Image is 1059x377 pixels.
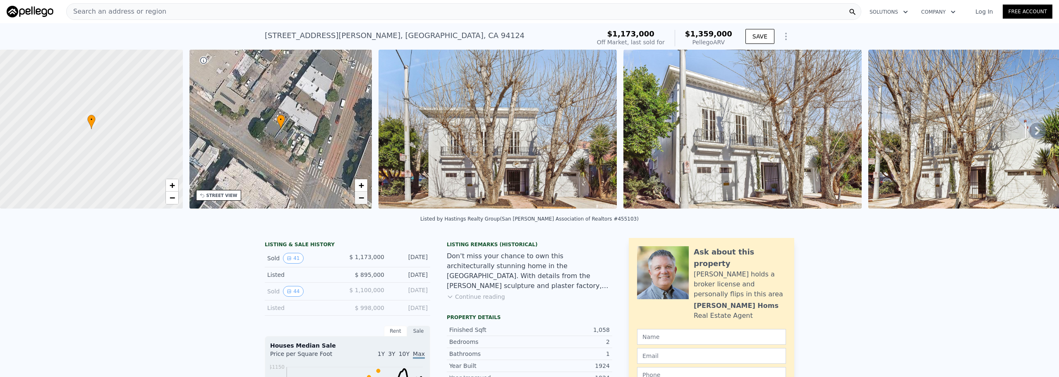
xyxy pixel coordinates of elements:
span: 1Y [378,351,385,357]
span: $1,173,000 [607,29,654,38]
span: Max [413,351,425,359]
div: 1924 [529,362,610,370]
button: Company [915,5,962,19]
tspan: $1150 [269,364,285,370]
a: Log In [966,7,1003,16]
button: Continue reading [447,293,505,301]
div: • [87,115,96,129]
div: Sold [267,253,341,264]
span: $1,359,000 [685,29,732,38]
input: Email [637,348,786,364]
div: LISTING & SALE HISTORY [265,241,430,250]
span: + [359,180,364,190]
input: Name [637,329,786,345]
div: Property details [447,314,612,321]
span: 3Y [388,351,395,357]
div: [DATE] [391,253,428,264]
a: Zoom in [166,179,178,192]
div: Rent [384,326,407,336]
span: $ 895,000 [355,271,384,278]
div: Listed by Hastings Realty Group (San [PERSON_NAME] Association of Realtors #455103) [420,216,639,222]
span: 10Y [399,351,410,357]
button: Solutions [863,5,915,19]
div: [PERSON_NAME] Homs [694,301,779,311]
img: Sale: 59829285 Parcel: 55682652 [623,50,862,209]
div: Bathrooms [449,350,529,358]
span: • [87,116,96,123]
button: Show Options [778,28,794,45]
div: Year Built [449,362,529,370]
button: View historical data [283,286,303,297]
div: Real Estate Agent [694,311,753,321]
div: [PERSON_NAME] holds a broker license and personally flips in this area [694,269,786,299]
div: Sale [407,326,430,336]
div: Sold [267,286,341,297]
span: Search an address or region [67,7,166,17]
span: + [169,180,175,190]
div: [STREET_ADDRESS][PERSON_NAME] , [GEOGRAPHIC_DATA] , CA 94124 [265,30,525,41]
div: Finished Sqft [449,326,529,334]
span: − [359,192,364,203]
a: Zoom out [166,192,178,204]
div: Houses Median Sale [270,341,425,350]
a: Zoom out [355,192,367,204]
div: Don't miss your chance to own this architecturally stunning home in the [GEOGRAPHIC_DATA]. With d... [447,251,612,291]
div: Off Market, last sold for [597,38,665,46]
img: Pellego [7,6,53,17]
div: Pellego ARV [685,38,732,46]
span: $ 1,100,000 [349,287,384,293]
span: − [169,192,175,203]
div: Ask about this property [694,246,786,269]
span: $ 998,000 [355,305,384,311]
div: Listed [267,271,341,279]
div: Listed [267,304,341,312]
div: Price per Square Foot [270,350,347,363]
a: Free Account [1003,5,1052,19]
div: [DATE] [391,304,428,312]
button: SAVE [745,29,774,44]
button: View historical data [283,253,303,264]
a: Zoom in [355,179,367,192]
div: 2 [529,338,610,346]
div: 1 [529,350,610,358]
div: 1,058 [529,326,610,334]
div: Listing Remarks (Historical) [447,241,612,248]
div: • [277,115,285,129]
img: Sale: 59829285 Parcel: 55682652 [379,50,617,209]
span: • [277,116,285,123]
div: [DATE] [391,271,428,279]
div: STREET VIEW [206,192,237,199]
div: Bedrooms [449,338,529,346]
span: $ 1,173,000 [349,254,384,260]
div: [DATE] [391,286,428,297]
